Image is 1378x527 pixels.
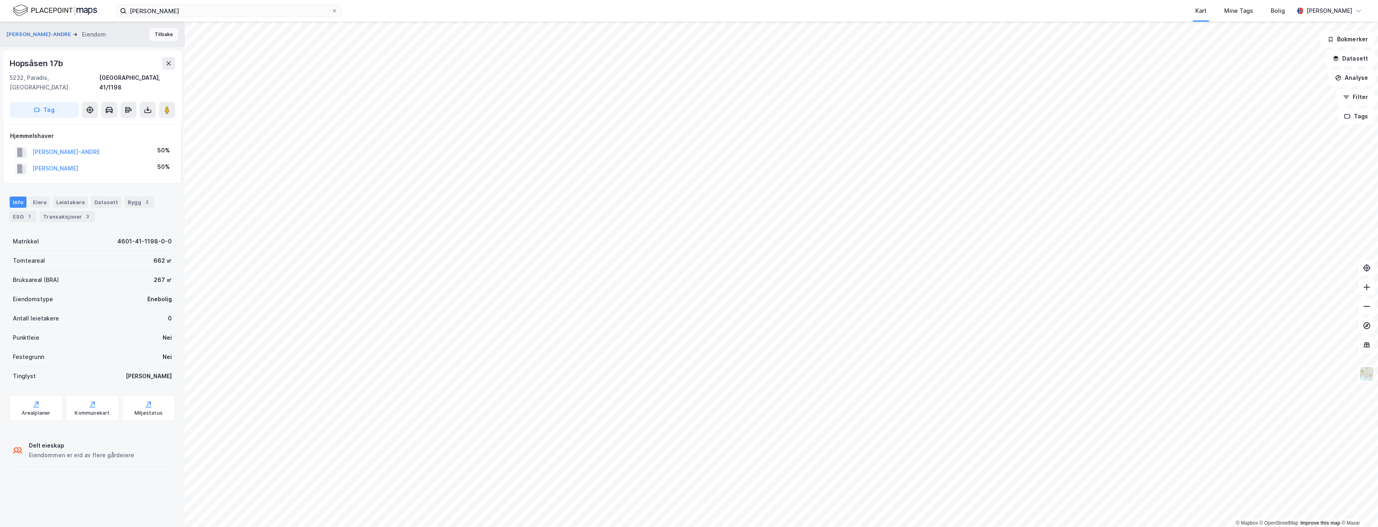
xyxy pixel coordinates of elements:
div: Tomteareal [13,256,45,266]
div: Info [10,197,26,208]
div: Mine Tags [1224,6,1253,16]
div: Tinglyst [13,371,36,381]
div: 4601-41-1198-0-0 [117,237,172,246]
div: 50% [157,162,170,172]
div: 1 [25,213,33,221]
button: Tag [10,102,79,118]
button: [PERSON_NAME]-ANDRE [6,30,73,39]
input: Søk på adresse, matrikkel, gårdeiere, leietakere eller personer [126,5,331,17]
div: Eiendom [82,30,106,39]
div: Nei [163,352,172,362]
a: Improve this map [1301,520,1340,526]
div: Antall leietakere [13,314,59,323]
div: 662 ㎡ [153,256,172,266]
img: Z [1359,366,1374,381]
div: Punktleie [13,333,39,343]
img: logo.f888ab2527a4732fd821a326f86c7f29.svg [13,4,97,18]
div: Enebolig [147,294,172,304]
button: Bokmerker [1321,31,1375,47]
div: Transaksjoner [40,211,95,222]
div: Bolig [1271,6,1285,16]
button: Tags [1337,108,1375,124]
div: [GEOGRAPHIC_DATA], 41/1198 [99,73,175,92]
div: 5232, Paradis, [GEOGRAPHIC_DATA] [10,73,99,92]
a: OpenStreetMap [1260,520,1298,526]
div: Leietakere [53,197,88,208]
div: Kommunekart [75,410,110,416]
div: 0 [168,314,172,323]
div: Delt eieskap [29,441,134,450]
div: Bygg [124,197,154,208]
div: Kontrollprogram for chat [1338,488,1378,527]
div: 267 ㎡ [154,275,172,285]
div: Bruksareal (BRA) [13,275,59,285]
div: 2 [143,198,151,206]
button: Datasett [1326,51,1375,67]
div: Festegrunn [13,352,44,362]
div: Eiere [30,197,50,208]
a: Mapbox [1236,520,1258,526]
div: Hjemmelshaver [10,131,175,141]
div: [PERSON_NAME] [126,371,172,381]
div: Datasett [91,197,121,208]
div: Matrikkel [13,237,39,246]
div: Kart [1195,6,1207,16]
button: Analyse [1328,70,1375,86]
div: 3 [84,213,92,221]
div: ESG [10,211,37,222]
div: 50% [157,146,170,155]
div: Hopsåsen 17b [10,57,65,70]
div: [PERSON_NAME] [1307,6,1352,16]
div: Nei [163,333,172,343]
div: Miljøstatus [135,410,163,416]
div: Eiendommen er eid av flere gårdeiere [29,450,134,460]
div: Eiendomstype [13,294,53,304]
div: Arealplaner [22,410,50,416]
iframe: Chat Widget [1338,488,1378,527]
button: Tilbake [149,28,178,41]
button: Filter [1336,89,1375,105]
